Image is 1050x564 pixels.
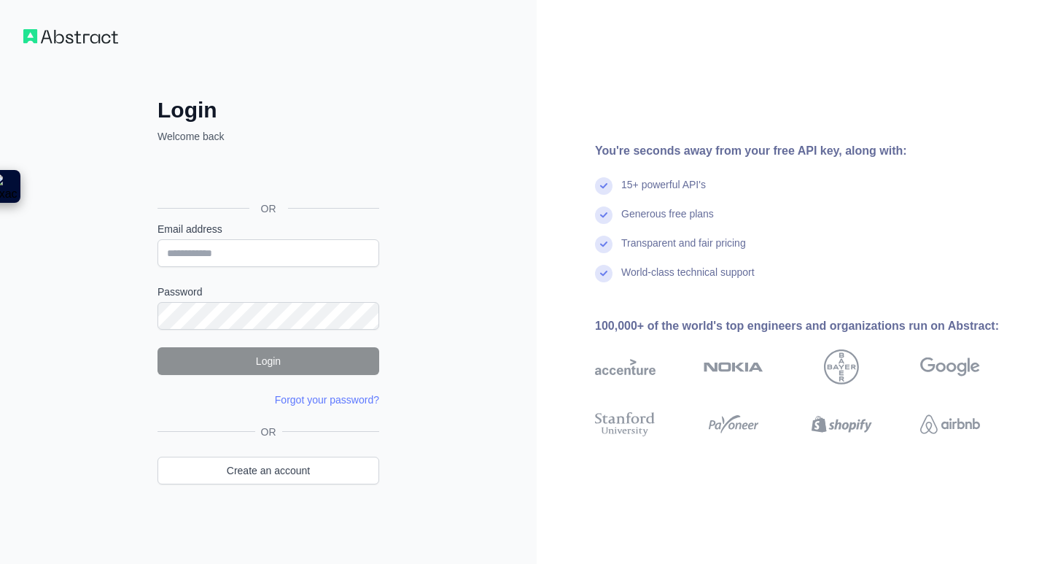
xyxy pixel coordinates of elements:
[157,347,379,375] button: Login
[249,201,288,216] span: OR
[704,409,764,439] img: payoneer
[812,409,872,439] img: shopify
[157,285,379,299] label: Password
[595,177,612,195] img: check mark
[275,394,379,406] a: Forgot your password?
[157,97,379,123] h2: Login
[621,265,755,294] div: World-class technical support
[23,29,118,44] img: Workflow
[157,457,379,484] a: Create an account
[920,409,981,439] img: airbnb
[595,409,656,439] img: stanford university
[157,222,379,236] label: Email address
[621,206,714,236] div: Generous free plans
[595,206,612,224] img: check mark
[595,317,1027,335] div: 100,000+ of the world's top engineers and organizations run on Abstract:
[595,349,656,385] img: accenture
[157,129,379,144] p: Welcome back
[595,142,1027,160] div: You're seconds away from your free API key, along with:
[595,236,612,253] img: check mark
[824,349,859,385] img: bayer
[150,160,384,192] iframe: Sign in with Google Button
[621,236,746,265] div: Transparent and fair pricing
[595,265,612,282] img: check mark
[704,349,764,385] img: nokia
[920,349,981,385] img: google
[255,425,282,439] span: OR
[621,177,706,206] div: 15+ powerful API's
